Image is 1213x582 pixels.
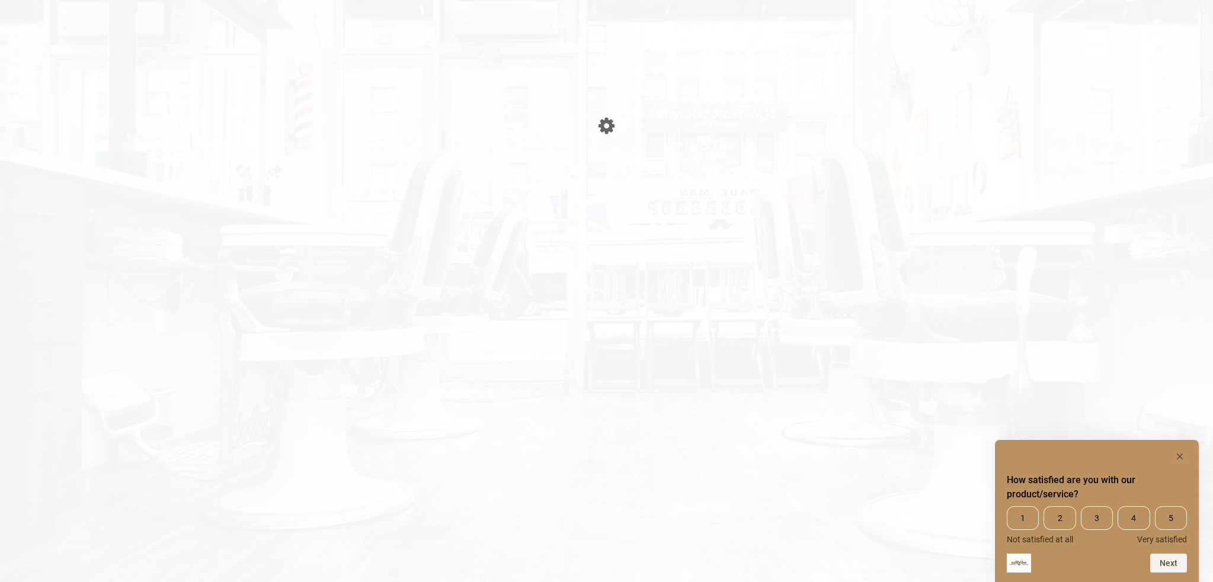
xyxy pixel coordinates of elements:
span: 2 [1044,506,1076,530]
span: 4 [1118,506,1150,530]
button: Next question [1150,554,1187,573]
div: How satisfied are you with our product/service? Select an option from 1 to 5, with 1 being Not sa... [1007,506,1187,544]
div: How satisfied are you with our product/service? Select an option from 1 to 5, with 1 being Not sa... [1007,449,1187,573]
span: 5 [1155,506,1187,530]
button: Hide survey [1173,449,1187,464]
span: 3 [1081,506,1113,530]
span: Not satisfied at all [1007,535,1073,544]
span: Very satisfied [1137,535,1187,544]
span: 1 [1007,506,1039,530]
h2: How satisfied are you with our product/service? Select an option from 1 to 5, with 1 being Not sa... [1007,473,1187,501]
